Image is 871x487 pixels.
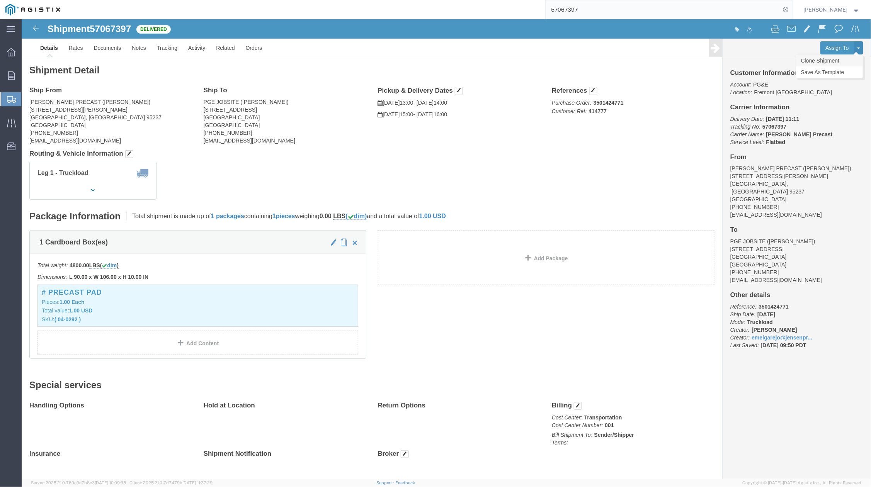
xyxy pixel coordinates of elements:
span: [DATE] 11:37:29 [182,480,213,485]
span: Esme Melgarejo [804,5,848,14]
span: [DATE] 10:09:35 [95,480,126,485]
span: Server: 2025.21.0-769a9a7b8c3 [31,480,126,485]
a: Feedback [395,480,415,485]
a: Support [376,480,396,485]
span: Client: 2025.21.0-7d7479b [129,480,213,485]
iframe: FS Legacy Container [22,19,871,479]
input: Search for shipment number, reference number [546,0,781,19]
img: logo [5,4,60,15]
button: [PERSON_NAME] [803,5,861,14]
span: Copyright © [DATE]-[DATE] Agistix Inc., All Rights Reserved [743,480,862,486]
